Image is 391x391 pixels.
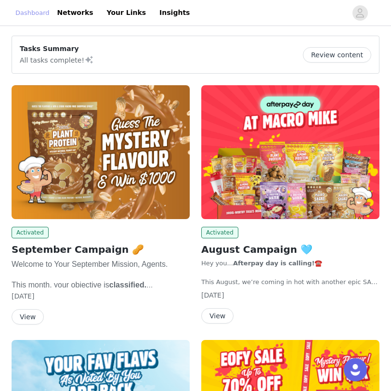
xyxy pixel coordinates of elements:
button: Review content [303,47,371,63]
span: Welcome to Your September Mission, Agents. [12,260,168,268]
img: Macro Mike [201,85,379,219]
a: Networks [52,2,99,24]
span: classified. [109,281,153,289]
a: View [12,313,44,321]
a: Insights [154,2,195,24]
button: View [201,308,234,324]
p: All tasks complete! [20,54,94,65]
strong: Afterpay day is calling! [233,260,315,267]
p: Tasks Summary [20,44,94,54]
a: Dashboard [15,8,50,18]
h2: August Campaign 🩵 [201,242,379,257]
img: Macro Mike [12,85,190,219]
button: View [12,309,44,325]
span: Activated [12,227,49,238]
span: This month, your objective is [12,281,109,289]
div: avatar [355,5,365,21]
a: View [201,313,234,320]
div: Open Intercom Messenger [344,358,367,381]
span: Activated [201,227,238,238]
a: Your Links [101,2,152,24]
h2: September Campaign 🥜 [12,242,190,257]
span: [DATE] [201,291,224,299]
p: Hey you... ☎️ [201,259,379,268]
p: This August, we’re coming in hot with another epic SALE whoop whoop! 🥵 [201,277,379,287]
span: [DATE] [12,292,34,300]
